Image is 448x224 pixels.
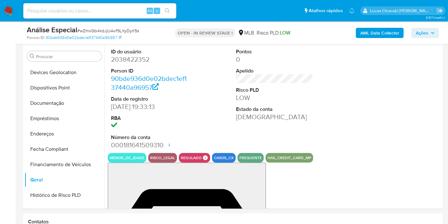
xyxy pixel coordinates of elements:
[360,28,399,38] b: AML Data Collector
[309,7,343,14] span: Atalhos rápidos
[175,28,235,37] p: OPEN - IN REVIEW STAGE I
[25,142,104,157] button: Fecha Compliant
[25,172,104,188] button: Geral
[110,157,144,159] button: menor_de_idade
[111,67,188,74] dt: Person ID
[27,35,44,41] b: Person ID
[25,96,104,111] button: Documentação
[214,157,234,159] button: casos_cx
[147,8,152,14] span: Alt
[239,157,262,159] button: frequente
[111,102,188,111] dd: [DATE] 19:33:13
[36,54,99,59] input: Procurar
[111,48,188,55] dt: ID do usuário
[111,74,187,92] a: 90bde936d0e02bdec1ef137440a96957
[349,8,355,13] a: Notificações
[25,203,104,218] button: Histórico de casos
[25,157,104,172] button: Financiamento de Veículos
[25,80,104,96] button: Dispositivos Point
[111,96,188,103] dt: Data de registro
[25,65,104,80] button: Devices Geolocation
[46,35,121,41] a: 90bde936d0e02bdec1ef137440a96957
[161,6,174,15] button: search-icon
[356,28,404,38] button: AML Data Collector
[181,157,202,159] button: regulado
[77,27,139,34] span: # wZmxGb4kdJjUAvf9LXyDyX5s
[236,48,313,55] dt: Pontos
[30,54,35,59] button: Procurar
[236,87,313,94] dt: Risco PLD
[111,115,188,122] dt: RBA
[25,188,104,203] button: Histórico de Risco PLD
[25,111,104,126] button: Empréstimos
[437,7,443,14] a: Sair
[236,55,313,64] dd: 0
[416,28,428,38] span: Ações
[236,106,313,113] dt: Estado da conta
[111,141,188,150] dd: 000181641509310
[236,67,313,74] dt: Apelido
[236,93,313,102] dd: LOW
[370,8,435,14] p: lucas.clososki@mercadolivre.com
[411,28,439,38] button: Ações
[426,15,445,20] span: 3.157.1-hotfix-1
[150,157,175,159] button: risco_legal
[23,7,176,15] input: Pesquise usuários ou casos...
[156,8,158,14] span: s
[257,29,290,36] span: Risco PLD:
[111,55,188,64] dd: 2038422352
[27,25,77,35] b: Análise Especial
[268,157,311,159] button: has_credit_card_mp
[280,29,290,36] span: LOW
[238,29,254,36] div: MLB
[111,134,188,141] dt: Número da conta
[25,126,104,142] button: Endereços
[236,112,313,121] dd: [DEMOGRAPHIC_DATA]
